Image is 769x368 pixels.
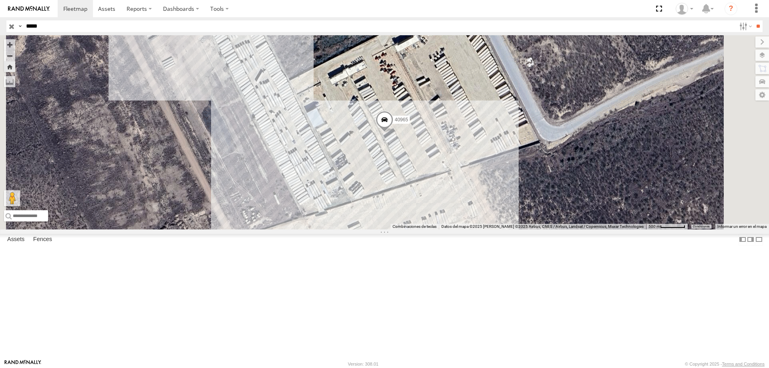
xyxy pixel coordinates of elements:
button: Zoom in [4,39,15,50]
span: 500 m [648,224,660,229]
label: Fences [29,234,56,245]
button: Combinaciones de teclas [393,224,437,229]
a: Terms and Conditions [722,362,765,366]
a: Visit our Website [4,360,41,368]
label: Measure [4,76,15,87]
div: © Copyright 2025 - [685,362,765,366]
label: Search Query [17,20,23,32]
button: Zoom out [4,50,15,61]
button: Zoom Home [4,61,15,72]
a: Condiciones (se abre en una nueva pestaña) [693,225,710,228]
span: 40965 [395,117,408,123]
i: ? [725,2,737,15]
a: Informar un error en el mapa [717,224,767,229]
button: Escala del mapa: 500 m por 59 píxeles [646,224,688,229]
div: Version: 308.01 [348,362,378,366]
div: Juan Lopez [673,3,696,15]
label: Dock Summary Table to the Right [747,234,755,245]
label: Search Filter Options [736,20,753,32]
label: Assets [3,234,28,245]
img: rand-logo.svg [8,6,50,12]
span: Datos del mapa ©2025 [PERSON_NAME] ©2025 Airbus, CNES / Airbus, Landsat / Copernicus, Maxar Techn... [441,224,644,229]
button: Arrastra el hombrecito naranja al mapa para abrir Street View [4,190,20,206]
label: Map Settings [755,89,769,101]
label: Dock Summary Table to the Left [739,234,747,245]
label: Hide Summary Table [755,234,763,245]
